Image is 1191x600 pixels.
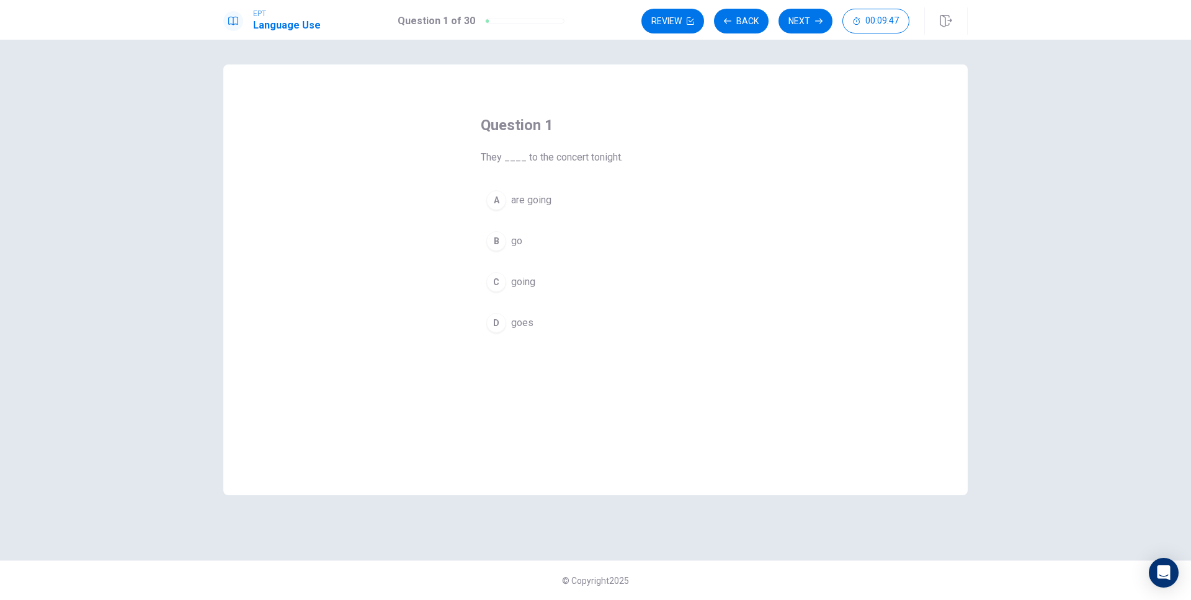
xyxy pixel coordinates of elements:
[865,16,899,26] span: 00:09:47
[511,315,533,330] span: goes
[398,14,475,29] h1: Question 1 of 30
[253,18,321,33] h1: Language Use
[562,576,629,586] span: © Copyright 2025
[714,9,769,33] button: Back
[481,115,710,135] h4: Question 1
[511,193,551,208] span: are going
[486,313,506,333] div: D
[842,9,909,33] button: 00:09:47
[481,307,710,338] button: Dgoes
[641,9,704,33] button: Review
[778,9,832,33] button: Next
[511,275,535,289] span: going
[481,185,710,216] button: Aare going
[481,267,710,298] button: Cgoing
[486,272,506,292] div: C
[481,150,710,165] span: They ____ to the concert tonight.
[511,234,522,249] span: go
[253,9,321,18] span: EPT
[1149,558,1179,588] div: Open Intercom Messenger
[481,226,710,257] button: Bgo
[486,190,506,210] div: A
[486,231,506,251] div: B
